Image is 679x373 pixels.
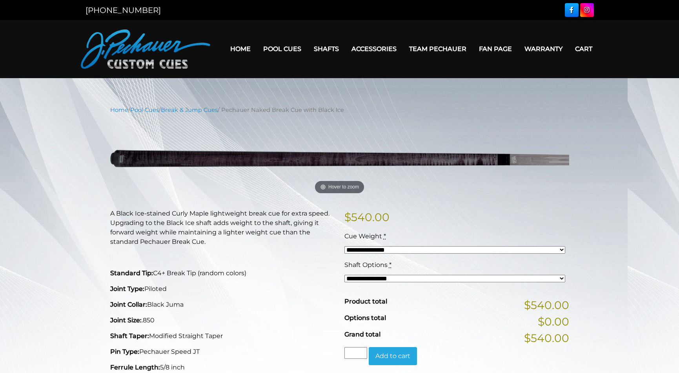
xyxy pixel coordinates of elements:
[110,106,569,114] nav: Breadcrumb
[110,269,335,278] p: C4+ Break Tip (random colors)
[110,106,128,113] a: Home
[344,331,380,338] span: Grand total
[344,210,390,224] bdi: 540.00
[384,232,386,240] abbr: required
[524,330,569,346] span: $540.00
[473,39,518,59] a: Fan Page
[161,106,218,113] a: Break & Jump Cues
[110,332,149,340] strong: Shaft Taper:
[110,364,160,371] strong: Ferrule Length:
[110,316,142,324] strong: Joint Size:
[110,120,569,197] img: pechauer-break-naked-black-ice-adjusted-9-28-22.png
[538,313,569,330] span: $0.00
[344,210,351,224] span: $
[86,5,161,15] a: [PHONE_NUMBER]
[389,261,391,269] abbr: required
[130,106,159,113] a: Pool Cues
[344,314,386,322] span: Options total
[110,331,335,341] p: Modified Straight Taper
[518,39,569,59] a: Warranty
[110,209,335,247] p: A Black Ice-stained Curly Maple lightweight break cue for extra speed. Upgrading to the Black Ice...
[110,363,335,372] p: 5/8 inch
[110,269,153,277] strong: Standard Tip:
[110,347,335,357] p: Pechauer Speed JT
[345,39,403,59] a: Accessories
[110,284,335,294] p: Piloted
[308,39,345,59] a: Shafts
[110,120,569,197] a: Hover to zoom
[110,301,147,308] strong: Joint Collar:
[344,347,367,359] input: Product quantity
[224,39,257,59] a: Home
[344,261,388,269] span: Shaft Options
[110,285,144,293] strong: Joint Type:
[110,300,335,309] p: Black Juma
[344,232,382,240] span: Cue Weight
[257,39,308,59] a: Pool Cues
[403,39,473,59] a: Team Pechauer
[81,29,210,69] img: Pechauer Custom Cues
[344,298,387,305] span: Product total
[110,348,139,355] strong: Pin Type:
[524,297,569,313] span: $540.00
[569,39,599,59] a: Cart
[369,347,417,365] button: Add to cart
[110,316,335,325] p: .850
